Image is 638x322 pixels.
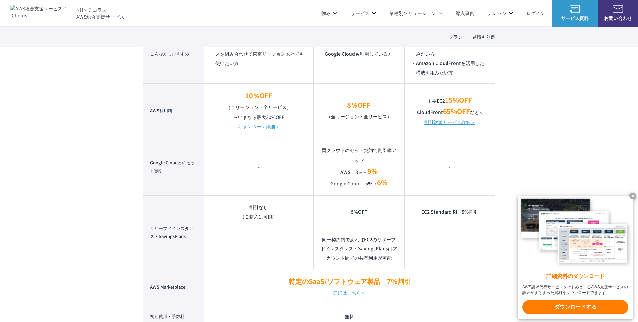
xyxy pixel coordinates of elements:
li: Google Cloudも利用している方 [320,49,398,58]
td: → [204,83,314,138]
td: - [405,138,495,195]
span: NHN テコラス AWS総合支援サービス [76,6,125,20]
td: EC2 Standard RI 5%割引 [405,195,495,228]
em: 9% [367,166,378,176]
td: - [204,228,314,269]
td: - [405,228,495,269]
a: 見積もり例 [472,33,495,40]
td: 両クラウドのセット契約で割引率アップ AWS：8％→ Google Cloud：5%→ [314,138,405,195]
small: ※ [479,110,482,115]
td: 5%OFF [314,195,405,228]
img: AWS総合支援サービス C-Chorus サービス資料 [570,5,580,13]
span: サービス資料 [552,15,598,22]
em: いまなら最大30%OFF [238,114,284,120]
th: リザーブドインスタンス・SavingsPlans [143,195,204,269]
th: Google Cloudとのセット割引 [143,138,204,195]
a: キャンペーン詳細＞ [238,122,280,131]
x-t: 詳細資料のダウンロード [522,273,628,280]
td: - [204,138,314,195]
em: 65%OFF [443,106,470,116]
td: 同一契約内であればEC2のリザーブドインスタンス・SavingsPlansはアカウント間での共有利用が可能 [314,228,405,269]
em: 10％OFF [245,91,273,100]
th: こんな方におすすめ [143,23,204,83]
em: 特定のSaaS/ソフトウェア製品 7%割引 [289,276,411,286]
a: AWS総合支援サービス C-Chorus NHN テコラスAWS総合支援サービス [10,5,125,21]
a: プラン [449,33,463,40]
img: お問い合わせ [613,5,623,13]
p: 主要EC2 CloudFront など [411,95,488,117]
p: （全リージョン・全サービス） [320,100,398,122]
li: Amazon CloudFrontを活用した構成を組みたい方 [411,58,488,77]
a: 割引対象サービス詳細＞ [424,117,475,127]
em: 6% [377,178,387,187]
p: サービス [351,10,376,17]
td: 割引なし （ご購入は可能） [204,195,314,228]
x-t: AWS請求代行サービスをはじめとするAWS支援サービスの詳細がまとまった資料をダウンロードできます。 [522,284,628,296]
p: （全リージョン・全サービス） [211,90,307,112]
em: 8％OFF [347,100,371,110]
li: LambdaやRDSなど、様々なAWSのサービスを組み合わせて東京リージョン以外でも使いたい方 [211,40,307,68]
th: AWS Marketplace [143,269,204,305]
p: ナレッジ [488,10,513,17]
a: 導入事例 [456,10,474,17]
span: お問い合わせ [598,15,638,22]
a: 詳細はこちら＞ [333,287,366,298]
a: 詳細資料のダウンロード AWS請求代行サービスをはじめとするAWS支援サービスの詳細がまとまった資料をダウンロードできます。 ダウンロードする [518,196,633,319]
a: ログイン [526,10,545,17]
img: AWS総合支援サービス C-Chorus [10,5,66,21]
th: AWS利用料 [143,83,204,138]
p: 強み [321,10,337,17]
p: 業種別ソリューション [389,10,443,17]
em: 15%OFF [445,95,472,105]
x-t: ダウンロードする [522,300,628,314]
